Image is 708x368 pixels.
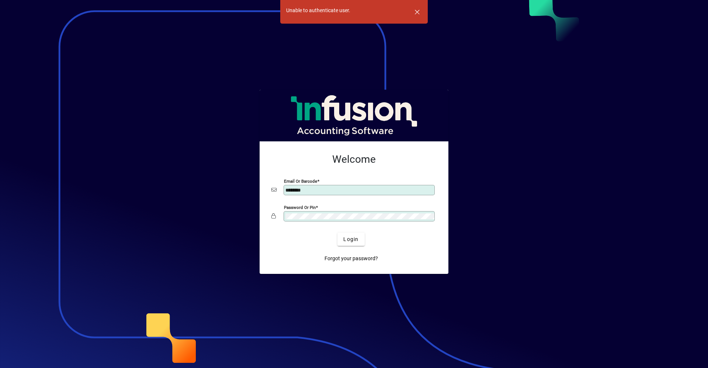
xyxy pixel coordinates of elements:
[286,7,350,14] div: Unable to authenticate user.
[284,179,317,184] mat-label: Email or Barcode
[284,205,316,210] mat-label: Password or Pin
[322,252,381,265] a: Forgot your password?
[271,153,437,166] h2: Welcome
[324,255,378,262] span: Forgot your password?
[337,233,364,246] button: Login
[408,3,426,21] button: Dismiss
[343,235,358,243] span: Login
